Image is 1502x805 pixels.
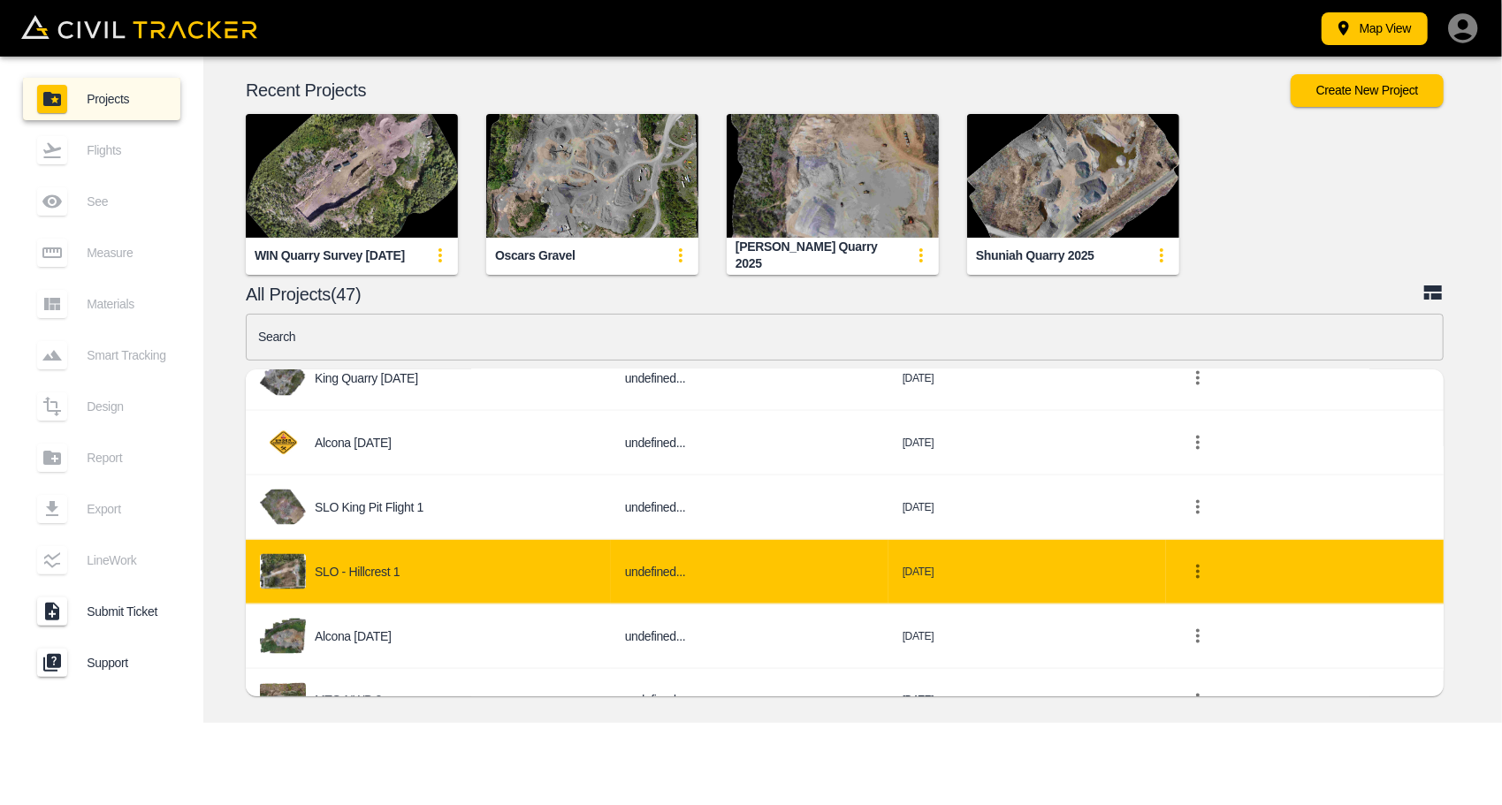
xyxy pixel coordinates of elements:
[315,694,382,708] p: MTO NWB 2
[663,238,698,273] button: update-card-details
[625,690,874,712] h6: undefined...
[967,114,1179,238] img: Shuniah Quarry 2025
[23,78,180,120] a: Projects
[315,500,423,514] p: SLO King Pit Flight 1
[23,590,180,633] a: Submit Ticket
[495,247,576,264] div: Oscars Gravel
[888,540,1166,604] td: [DATE]
[727,114,939,238] img: BJ Kapush Quarry 2025
[888,604,1166,669] td: [DATE]
[888,669,1166,733] td: [DATE]
[315,436,392,450] p: Alcona [DATE]
[260,554,306,589] img: project-image
[976,247,1094,264] div: Shuniah Quarry 2025
[486,114,698,238] img: Oscars Gravel
[87,604,166,619] span: Submit Ticket
[625,626,874,648] h6: undefined...
[246,83,1291,97] p: Recent Projects
[260,619,306,654] img: project-image
[260,361,306,396] img: project-image
[903,238,939,273] button: update-card-details
[736,239,903,271] div: [PERSON_NAME] Quarry 2025
[625,368,874,390] h6: undefined...
[246,114,458,238] img: WIN Quarry Survey August 26 2025
[1144,238,1179,273] button: update-card-details
[625,561,874,583] h6: undefined...
[246,287,1422,301] p: All Projects(47)
[888,346,1166,411] td: [DATE]
[423,238,458,273] button: update-card-details
[255,247,405,264] div: WIN Quarry Survey [DATE]
[1322,12,1428,45] button: Map View
[23,642,180,684] a: Support
[260,683,306,718] img: project-image
[1291,74,1444,107] button: Create New Project
[888,475,1166,540] td: [DATE]
[315,629,392,643] p: Alcona [DATE]
[625,497,874,519] h6: undefined...
[625,432,874,454] h6: undefined...
[888,411,1166,475] td: [DATE]
[87,656,166,670] span: Support
[315,371,418,385] p: King Quarry [DATE]
[315,565,400,579] p: SLO - Hillcrest 1
[260,490,306,525] img: project-image
[21,15,257,40] img: Civil Tracker
[260,425,306,460] img: project-image
[87,92,166,106] span: Projects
